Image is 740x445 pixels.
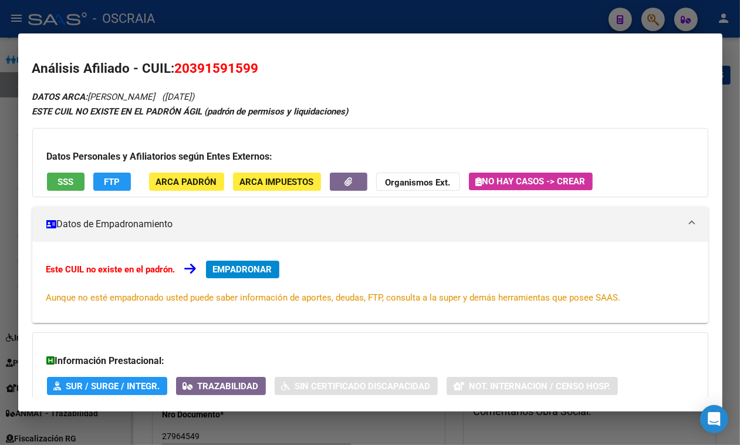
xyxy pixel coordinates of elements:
[32,92,88,102] strong: DATOS ARCA:
[476,176,586,187] span: No hay casos -> Crear
[32,92,156,102] span: [PERSON_NAME]
[32,242,708,323] div: Datos de Empadronamiento
[46,264,175,275] strong: Este CUIL no existe en el padrón.
[47,173,85,191] button: SSS
[47,354,694,368] h3: Información Prestacional:
[32,59,708,79] h2: Análisis Afiliado - CUIL:
[47,377,167,395] button: SUR / SURGE / INTEGR.
[46,292,621,303] span: Aunque no esté empadronado usted puede saber información de aportes, deudas, FTP, consulta a la s...
[198,381,259,392] span: Trazabilidad
[376,173,460,191] button: Organismos Ext.
[46,217,680,231] mat-panel-title: Datos de Empadronamiento
[156,177,217,187] span: ARCA Padrón
[163,92,195,102] span: ([DATE])
[149,173,224,191] button: ARCA Padrón
[233,173,321,191] button: ARCA Impuestos
[213,264,272,275] span: EMPADRONAR
[700,405,728,433] div: Open Intercom Messenger
[66,381,160,392] span: SUR / SURGE / INTEGR.
[386,177,451,188] strong: Organismos Ext.
[175,60,259,76] span: 20391591599
[469,381,611,392] span: Not. Internacion / Censo Hosp.
[469,173,593,190] button: No hay casos -> Crear
[104,177,120,187] span: FTP
[58,177,73,187] span: SSS
[47,150,694,164] h3: Datos Personales y Afiliatorios según Entes Externos:
[206,261,279,278] button: EMPADRONAR
[295,381,431,392] span: Sin Certificado Discapacidad
[32,106,349,117] strong: ESTE CUIL NO EXISTE EN EL PADRÓN ÁGIL (padrón de permisos y liquidaciones)
[240,177,314,187] span: ARCA Impuestos
[176,377,266,395] button: Trazabilidad
[275,377,438,395] button: Sin Certificado Discapacidad
[32,207,708,242] mat-expansion-panel-header: Datos de Empadronamiento
[447,377,618,395] button: Not. Internacion / Censo Hosp.
[93,173,131,191] button: FTP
